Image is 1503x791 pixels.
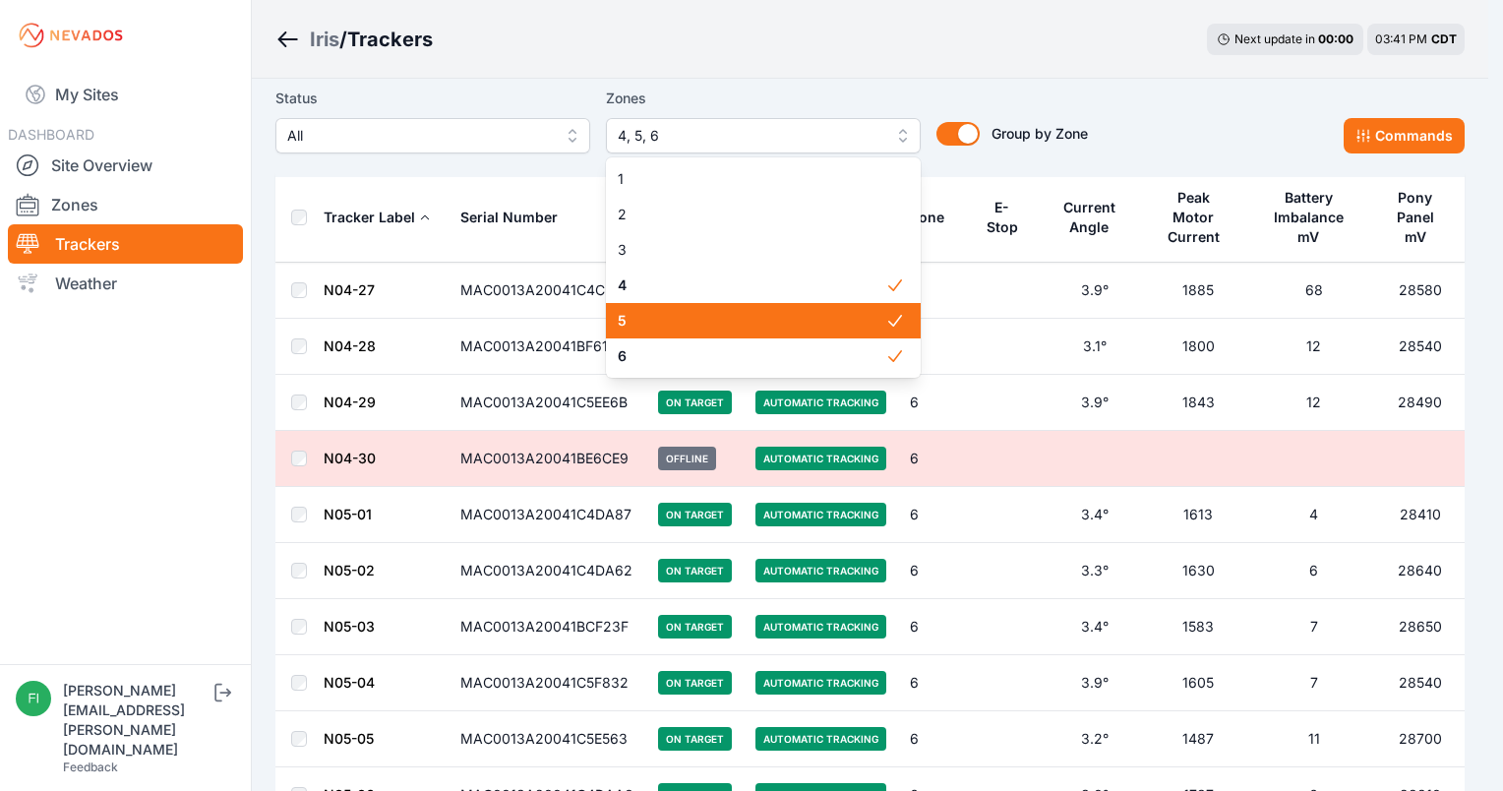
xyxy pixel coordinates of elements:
button: 4, 5, 6 [606,118,921,153]
span: 4 [618,275,885,295]
span: 3 [618,240,885,260]
span: 4, 5, 6 [618,124,881,148]
span: 6 [618,346,885,366]
span: 5 [618,311,885,331]
div: 4, 5, 6 [606,157,921,378]
span: 2 [618,205,885,224]
span: 1 [618,169,885,189]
